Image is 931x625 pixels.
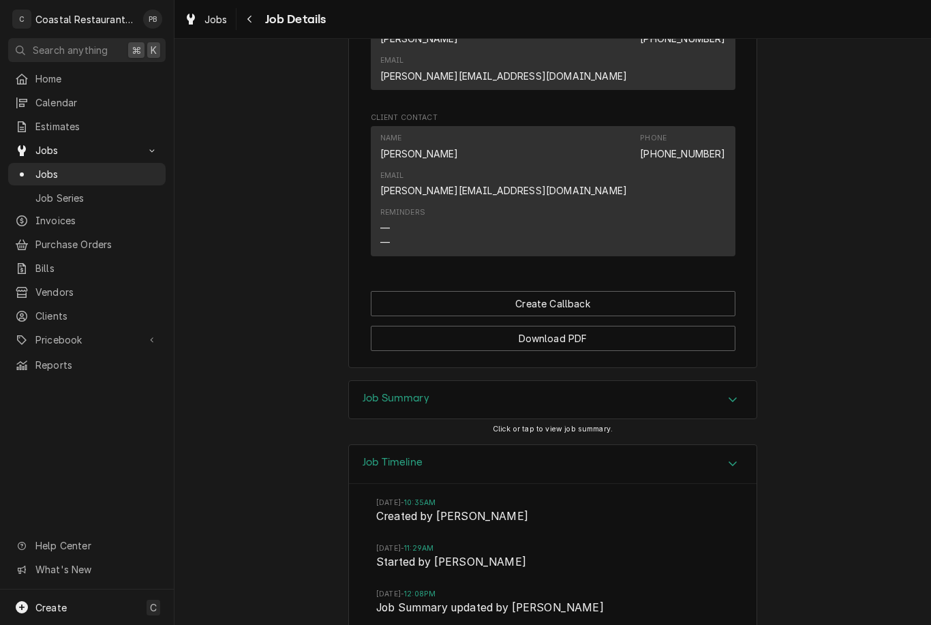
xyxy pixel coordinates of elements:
a: Home [8,67,166,90]
div: Coastal Restaurant Repair's Avatar [12,10,31,29]
div: Button Group [371,291,735,351]
span: Calendar [35,95,159,110]
button: Download PDF [371,326,735,351]
a: Go to Jobs [8,139,166,162]
span: K [151,43,157,57]
a: Purchase Orders [8,233,166,256]
div: Client Contact [371,112,735,262]
span: Click or tap to view job summary. [493,425,613,433]
div: Coastal Restaurant Repair [35,12,136,27]
a: Bills [8,257,166,279]
div: Accordion Header [349,381,757,419]
span: Bills [35,261,159,275]
button: Create Callback [371,291,735,316]
span: Jobs [35,143,138,157]
span: Client Contact [371,112,735,123]
div: Phill Blush's Avatar [143,10,162,29]
div: Email [380,55,628,82]
a: Go to Pricebook [8,329,166,351]
span: ⌘ [132,43,141,57]
a: Vendors [8,281,166,303]
button: Navigate back [239,8,261,30]
span: Jobs [204,12,228,27]
span: Pricebook [35,333,138,347]
div: C [12,10,31,29]
a: [PHONE_NUMBER] [640,148,725,159]
em: 11:29AM [404,544,433,553]
a: Go to What's New [8,558,166,581]
div: Button Group Row [371,316,735,351]
span: Estimates [35,119,159,134]
div: Phone [640,133,667,144]
a: [PERSON_NAME][EMAIL_ADDRESS][DOMAIN_NAME] [380,185,628,196]
button: Search anything⌘K [8,38,166,62]
div: Button Group Row [371,291,735,316]
div: — [380,221,390,235]
span: Timestamp [376,543,729,554]
div: — [380,235,390,249]
span: Clients [35,309,159,323]
a: Invoices [8,209,166,232]
span: Help Center [35,538,157,553]
span: Create [35,602,67,613]
div: Accordion Header [349,445,757,484]
h3: Job Timeline [363,456,423,469]
a: Jobs [8,163,166,185]
div: Name [380,133,459,160]
span: Search anything [33,43,108,57]
h3: Job Summary [363,392,429,405]
span: Vendors [35,285,159,299]
em: 12:08PM [404,590,436,598]
a: Job Series [8,187,166,209]
a: Clients [8,305,166,327]
span: Timestamp [376,498,729,508]
em: 10:35AM [404,498,436,507]
div: Job Summary [348,380,757,420]
button: Accordion Details Expand Trigger [349,445,757,484]
span: Event String [376,600,729,619]
div: PB [143,10,162,29]
a: Go to Help Center [8,534,166,557]
span: What's New [35,562,157,577]
div: Contact [371,11,735,90]
span: Invoices [35,213,159,228]
div: Contact [371,126,735,256]
a: Estimates [8,115,166,138]
span: Job Details [261,10,326,29]
span: Timestamp [376,589,729,600]
div: [PERSON_NAME] [380,147,459,161]
span: Job Series [35,191,159,205]
div: Reminders [380,207,425,218]
span: Event String [376,508,729,528]
span: Home [35,72,159,86]
a: Jobs [179,8,233,31]
a: Reports [8,354,166,376]
div: Job Contact List [371,11,735,96]
div: Email [380,170,628,198]
div: Name [380,133,402,144]
span: C [150,600,157,615]
div: Email [380,170,404,181]
span: Event String [376,554,729,573]
div: Reminders [380,207,425,249]
button: Accordion Details Expand Trigger [349,381,757,419]
li: Event [376,543,729,589]
span: Jobs [35,167,159,181]
li: Event [376,498,729,543]
a: Calendar [8,91,166,114]
div: Client Contact List [371,126,735,262]
div: Phone [640,133,725,160]
div: Email [380,55,404,66]
span: Reports [35,358,159,372]
a: [PERSON_NAME][EMAIL_ADDRESS][DOMAIN_NAME] [380,70,628,82]
span: Purchase Orders [35,237,159,251]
